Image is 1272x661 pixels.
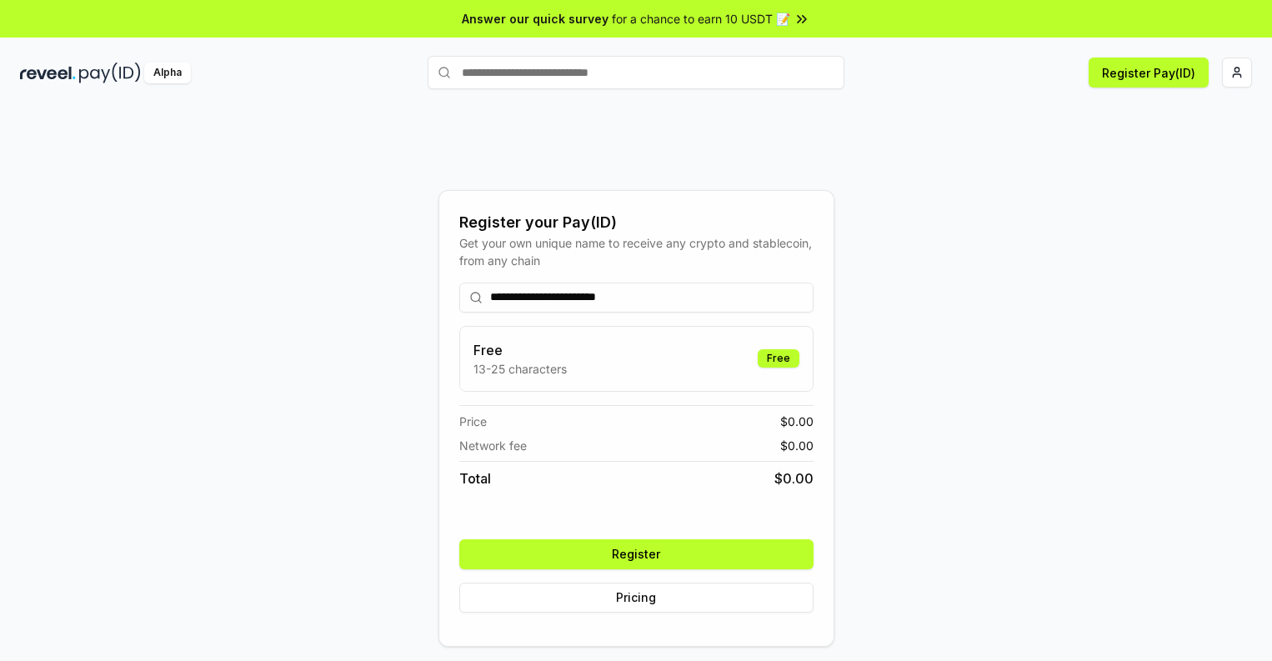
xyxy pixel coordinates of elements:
[1089,58,1209,88] button: Register Pay(ID)
[20,63,76,83] img: reveel_dark
[459,583,814,613] button: Pricing
[780,437,814,454] span: $ 0.00
[459,539,814,569] button: Register
[780,413,814,430] span: $ 0.00
[473,340,567,360] h3: Free
[459,437,527,454] span: Network fee
[459,234,814,269] div: Get your own unique name to receive any crypto and stablecoin, from any chain
[459,468,491,488] span: Total
[459,413,487,430] span: Price
[758,349,799,368] div: Free
[774,468,814,488] span: $ 0.00
[79,63,141,83] img: pay_id
[462,10,608,28] span: Answer our quick survey
[459,211,814,234] div: Register your Pay(ID)
[144,63,191,83] div: Alpha
[612,10,790,28] span: for a chance to earn 10 USDT 📝
[473,360,567,378] p: 13-25 characters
